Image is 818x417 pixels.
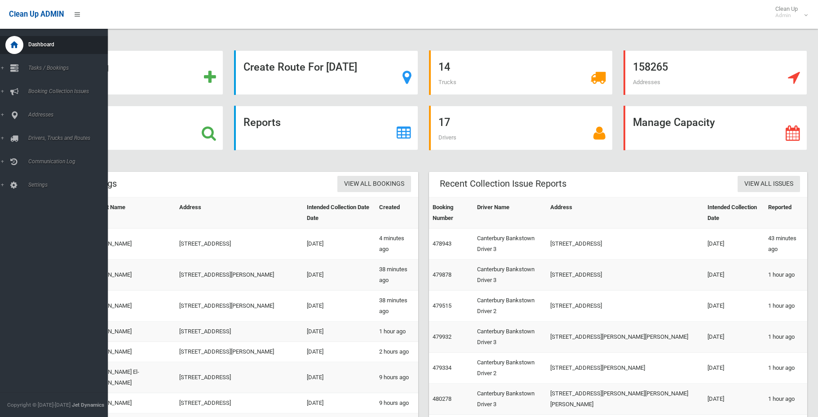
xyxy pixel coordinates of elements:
th: Address [547,197,704,229]
a: View All Bookings [337,176,411,193]
td: 4 minutes ago [376,229,418,260]
a: 14 Trucks [429,50,613,95]
th: Reported [765,197,807,229]
td: 9 hours ago [376,393,418,413]
td: Canterbury Bankstown Driver 3 [473,322,547,353]
td: [STREET_ADDRESS] [176,362,303,393]
span: Drivers [438,134,456,141]
strong: Manage Capacity [633,116,715,129]
td: 1 hour ago [765,260,807,291]
a: Create Route For [DATE] [234,50,418,95]
td: [PERSON_NAME] [85,291,176,322]
a: 479515 [433,302,451,309]
span: Settings [26,182,115,188]
td: [PERSON_NAME] El-[PERSON_NAME] [85,362,176,393]
strong: 14 [438,61,450,73]
span: Addresses [26,112,115,118]
td: [DATE] [704,353,765,384]
td: Canterbury Bankstown Driver 2 [473,353,547,384]
td: 1 hour ago [765,384,807,415]
td: [STREET_ADDRESS][PERSON_NAME][PERSON_NAME][PERSON_NAME] [547,384,704,415]
span: Drivers, Trucks and Routes [26,135,115,141]
th: Address [176,197,303,229]
td: [STREET_ADDRESS] [547,260,704,291]
td: [DATE] [303,342,376,362]
td: [DATE] [303,260,376,291]
td: [STREET_ADDRESS][PERSON_NAME][PERSON_NAME] [547,322,704,353]
td: Canterbury Bankstown Driver 2 [473,291,547,322]
td: [STREET_ADDRESS] [547,229,704,260]
td: [PERSON_NAME] [85,260,176,291]
header: Recent Collection Issue Reports [429,175,577,193]
strong: 17 [438,116,450,129]
td: 1 hour ago [376,322,418,342]
td: [DATE] [704,322,765,353]
td: [STREET_ADDRESS] [176,393,303,413]
span: Booking Collection Issues [26,88,115,94]
td: 43 minutes ago [765,229,807,260]
a: 480278 [433,395,451,402]
a: View All Issues [738,176,800,193]
span: Dashboard [26,41,115,48]
small: Admin [775,12,798,19]
span: Clean Up ADMIN [9,10,64,18]
span: Clean Up [771,5,807,19]
th: Booking Number [429,197,473,229]
span: Copyright © [DATE]-[DATE] [7,402,71,408]
td: 1 hour ago [765,322,807,353]
a: Reports [234,106,418,150]
td: [STREET_ADDRESS] [547,291,704,322]
strong: 158265 [633,61,668,73]
td: [STREET_ADDRESS][PERSON_NAME] [176,342,303,362]
span: Addresses [633,79,660,85]
td: [DATE] [303,362,376,393]
td: Canterbury Bankstown Driver 3 [473,229,547,260]
td: [DATE] [303,322,376,342]
td: [STREET_ADDRESS][PERSON_NAME] [547,353,704,384]
a: 158265 Addresses [623,50,807,95]
td: [STREET_ADDRESS][PERSON_NAME] [176,291,303,322]
a: 478943 [433,240,451,247]
th: Contact Name [85,197,176,229]
span: Tasks / Bookings [26,65,115,71]
td: 1 hour ago [765,353,807,384]
td: [STREET_ADDRESS] [176,322,303,342]
td: Canterbury Bankstown Driver 3 [473,260,547,291]
span: Trucks [438,79,456,85]
a: 479932 [433,333,451,340]
td: [DATE] [704,291,765,322]
td: 2 hours ago [376,342,418,362]
a: Manage Capacity [623,106,807,150]
td: Canterbury Bankstown Driver 3 [473,384,547,415]
td: [STREET_ADDRESS] [176,229,303,260]
td: [PERSON_NAME] [85,229,176,260]
a: Search [40,106,223,150]
th: Driver Name [473,197,547,229]
th: Intended Collection Date [704,197,765,229]
td: [STREET_ADDRESS][PERSON_NAME] [176,260,303,291]
td: 38 minutes ago [376,260,418,291]
td: [DATE] [704,229,765,260]
td: [DATE] [303,393,376,413]
a: 479334 [433,364,451,371]
td: [DATE] [303,229,376,260]
th: Intended Collection Date Date [303,197,376,229]
th: Created [376,197,418,229]
td: [DATE] [704,260,765,291]
strong: Create Route For [DATE] [243,61,357,73]
a: Add Booking [40,50,223,95]
td: 9 hours ago [376,362,418,393]
td: [DATE] [303,291,376,322]
td: [PERSON_NAME] [85,393,176,413]
td: [DATE] [704,384,765,415]
strong: Jet Dynamics [72,402,104,408]
a: 17 Drivers [429,106,613,150]
a: 479878 [433,271,451,278]
strong: Reports [243,116,281,129]
td: [PERSON_NAME] [85,322,176,342]
td: [PERSON_NAME] [85,342,176,362]
span: Communication Log [26,158,115,165]
td: 38 minutes ago [376,291,418,322]
td: 1 hour ago [765,291,807,322]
